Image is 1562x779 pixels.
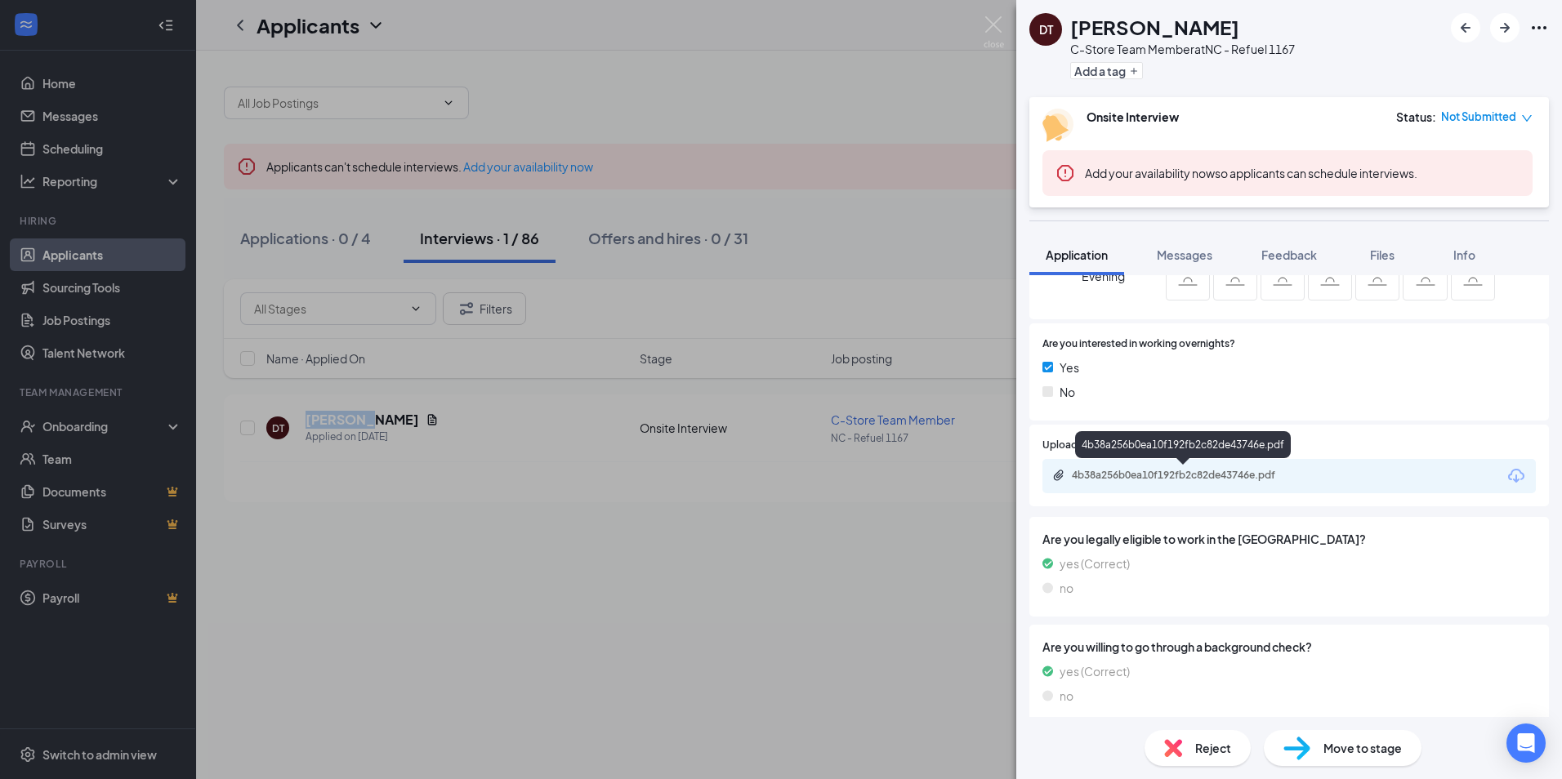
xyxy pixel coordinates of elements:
[1042,438,1117,453] span: Upload Resume
[1396,109,1436,125] div: Status :
[1052,469,1317,484] a: Paperclip4b38a256b0ea10f192fb2c82de43746e.pdf
[1039,21,1053,38] div: DT
[1521,113,1533,124] span: down
[1087,109,1179,124] b: Onsite Interview
[1070,41,1295,57] div: C-Store Team Member at NC - Refuel 1167
[1129,66,1139,76] svg: Plus
[1060,687,1073,705] span: no
[1046,247,1108,262] span: Application
[1451,13,1480,42] button: ArrowLeftNew
[1060,358,1079,376] span: Yes
[1082,261,1125,291] span: Evening
[1075,431,1291,458] div: 4b38a256b0ea10f192fb2c82de43746e.pdf
[1060,554,1130,572] span: yes (Correct)
[1060,579,1073,597] span: no
[1456,18,1475,38] svg: ArrowLeftNew
[1370,247,1395,262] span: Files
[1157,247,1212,262] span: Messages
[1506,723,1546,763] div: Open Intercom Messenger
[1060,662,1130,680] span: yes (Correct)
[1195,739,1231,757] span: Reject
[1261,247,1317,262] span: Feedback
[1453,247,1475,262] span: Info
[1506,466,1526,486] svg: Download
[1042,530,1536,548] span: Are you legally eligible to work in the [GEOGRAPHIC_DATA]?
[1042,638,1536,656] span: Are you willing to go through a background check?
[1072,469,1301,482] div: 4b38a256b0ea10f192fb2c82de43746e.pdf
[1042,336,1235,352] span: Are you interested in working overnights?
[1490,13,1520,42] button: ArrowRight
[1323,739,1402,757] span: Move to stage
[1085,166,1417,180] span: so applicants can schedule interviews.
[1495,18,1515,38] svg: ArrowRight
[1060,383,1075,401] span: No
[1055,163,1075,183] svg: Error
[1052,469,1065,482] svg: Paperclip
[1441,109,1516,125] span: Not Submitted
[1070,13,1239,41] h1: [PERSON_NAME]
[1070,62,1143,79] button: PlusAdd a tag
[1529,18,1549,38] svg: Ellipses
[1085,165,1215,181] button: Add your availability now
